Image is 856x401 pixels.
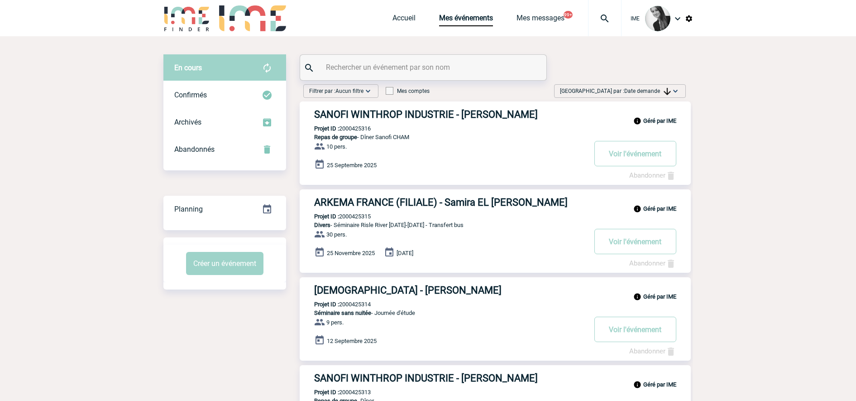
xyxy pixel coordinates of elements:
[314,372,586,384] h3: SANOFI WINTHROP INDUSTRIE - [PERSON_NAME]
[300,134,586,140] p: - Dîner Sanofi CHAM
[327,162,377,169] span: 25 Septembre 2025
[516,14,564,26] a: Mes messages
[314,285,586,296] h3: [DEMOGRAPHIC_DATA] - [PERSON_NAME]
[327,250,375,256] span: 25 Novembre 2025
[174,118,201,126] span: Archivés
[633,381,641,389] img: info_black_24dp.svg
[309,87,363,96] span: Filtrer par :
[300,125,371,132] p: 2000425316
[300,222,586,228] p: - Séminaire Risle River [DATE]-[DATE] - Transfert bus
[645,6,670,31] img: 101050-0.jpg
[633,293,641,301] img: info_black_24dp.svg
[300,301,371,308] p: 2000425314
[300,389,371,396] p: 2000425313
[314,309,371,316] span: Séminaire sans nuitée
[643,117,676,124] b: Géré par IME
[335,88,363,94] span: Aucun filtre
[314,301,339,308] b: Projet ID :
[326,231,347,238] span: 30 pers.
[392,14,416,26] a: Accueil
[163,54,286,82] div: Retrouvez ici tous vos évènements avant confirmation
[629,259,676,267] a: Abandonner
[314,389,339,396] b: Projet ID :
[163,195,286,222] a: Planning
[631,15,640,22] span: IME
[397,250,413,256] span: [DATE]
[594,317,676,342] button: Voir l'événement
[163,5,210,31] img: IME-Finder
[594,229,676,254] button: Voir l'événement
[314,222,330,228] span: Divers
[314,109,586,120] h3: SANOFI WINTHROP INDUSTRIE - [PERSON_NAME]
[314,125,339,132] b: Projet ID :
[186,252,263,275] button: Créer un événement
[664,88,671,95] img: arrow_downward.png
[363,87,373,96] img: baseline_expand_more_white_24dp-b.png
[300,109,691,120] a: SANOFI WINTHROP INDUSTRIE - [PERSON_NAME]
[314,134,357,140] span: Repas de groupe
[300,197,691,208] a: ARKEMA FRANCE (FILIALE) - Samira EL [PERSON_NAME]
[326,319,344,326] span: 9 pers.
[643,205,676,212] b: Géré par IME
[174,91,207,99] span: Confirmés
[324,61,525,74] input: Rechercher un événement par son nom
[326,143,347,150] span: 10 pers.
[643,381,676,388] b: Géré par IME
[633,117,641,125] img: info_black_24dp.svg
[314,197,586,208] h3: ARKEMA FRANCE (FILIALE) - Samira EL [PERSON_NAME]
[300,213,371,220] p: 2000425315
[386,88,430,94] label: Mes comptes
[643,293,676,300] b: Géré par IME
[629,171,676,179] a: Abandonner
[594,141,676,166] button: Voir l'événement
[564,11,573,19] button: 99+
[300,309,586,316] p: - Journée d'étude
[633,205,641,213] img: info_black_24dp.svg
[327,338,377,344] span: 12 Septembre 2025
[314,213,339,220] b: Projet ID :
[624,88,671,94] span: Date demande
[560,87,671,96] span: [GEOGRAPHIC_DATA] par :
[174,205,203,213] span: Planning
[300,372,691,384] a: SANOFI WINTHROP INDUSTRIE - [PERSON_NAME]
[629,347,676,355] a: Abandonner
[163,109,286,136] div: Retrouvez ici tous les événements que vous avez décidé d'archiver
[671,87,680,96] img: baseline_expand_more_white_24dp-b.png
[174,63,202,72] span: En cours
[163,136,286,163] div: Retrouvez ici tous vos événements annulés
[300,285,691,296] a: [DEMOGRAPHIC_DATA] - [PERSON_NAME]
[174,145,215,154] span: Abandonnés
[439,14,493,26] a: Mes événements
[163,196,286,223] div: Retrouvez ici tous vos événements organisés par date et état d'avancement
